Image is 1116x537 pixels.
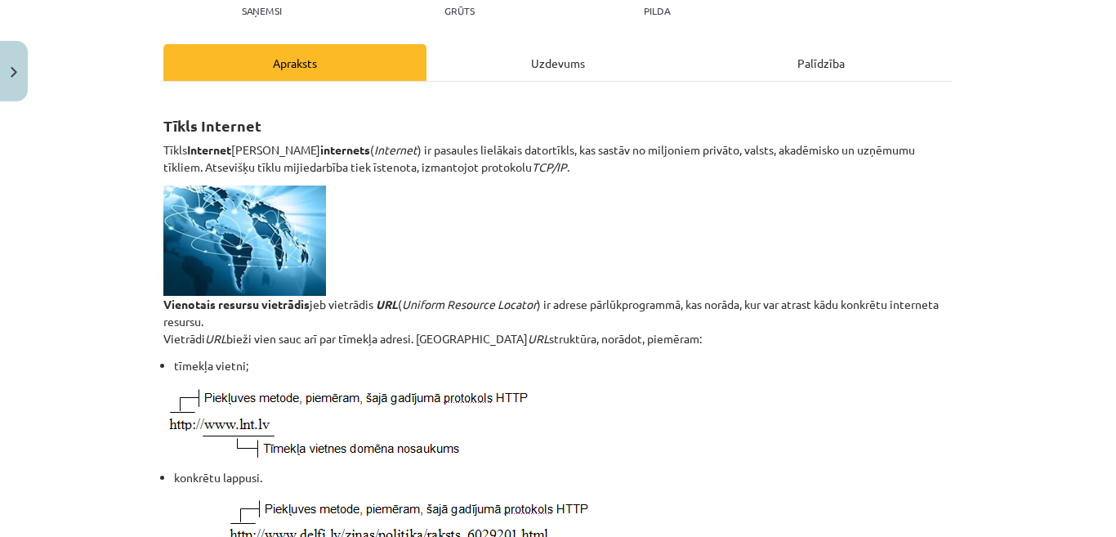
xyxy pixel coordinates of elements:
[163,116,261,135] strong: Tīkls Internet
[444,5,475,16] p: Grūts
[528,331,549,346] em: URL
[163,141,953,176] p: Tīkls [PERSON_NAME] ( ) ir pasaules lielākais datortīkls, kas sastāv no miljoniem privāto, valsts...
[163,186,953,347] p: jeb vietrādis ( ) ir adrese pārlūkprogrammā, kas norāda, kur var atrast kādu konkrētu interneta r...
[205,331,226,346] em: URL
[690,44,953,81] div: Palīdzība
[644,5,670,16] p: pilda
[174,357,953,374] li: tīmekļa vietni;
[187,142,231,157] strong: Internet
[320,142,370,157] strong: internets
[426,44,690,81] div: Uzdevums
[376,297,398,311] em: URL
[11,67,17,78] img: icon-close-lesson-0947bae3869378f0d4975bcd49f059093ad1ed9edebbc8119c70593378902aed.svg
[163,297,310,311] strong: Vienotais resursu vietrādis
[532,159,567,174] em: TCP/IP
[163,44,426,81] div: Apraksts
[402,297,537,311] em: Uniform Resource Locator
[374,142,417,157] em: Internet
[174,469,953,486] li: konkrētu lappusi.
[235,5,288,16] p: Saņemsi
